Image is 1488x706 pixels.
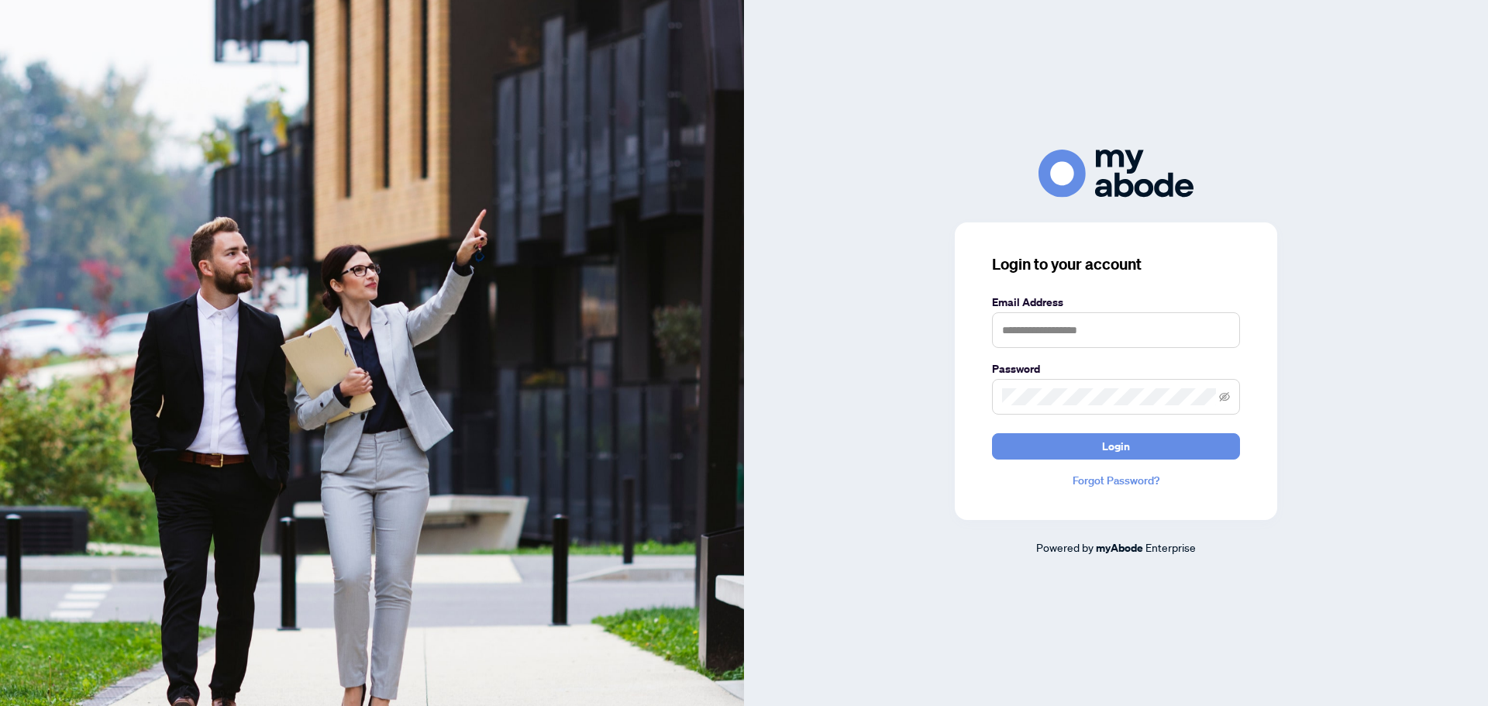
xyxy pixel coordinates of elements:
[1219,391,1230,402] span: eye-invisible
[1038,150,1193,197] img: ma-logo
[992,294,1240,311] label: Email Address
[992,253,1240,275] h3: Login to your account
[1145,540,1196,554] span: Enterprise
[1036,540,1094,554] span: Powered by
[1096,539,1143,556] a: myAbode
[992,360,1240,377] label: Password
[992,472,1240,489] a: Forgot Password?
[992,433,1240,460] button: Login
[1102,434,1130,459] span: Login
